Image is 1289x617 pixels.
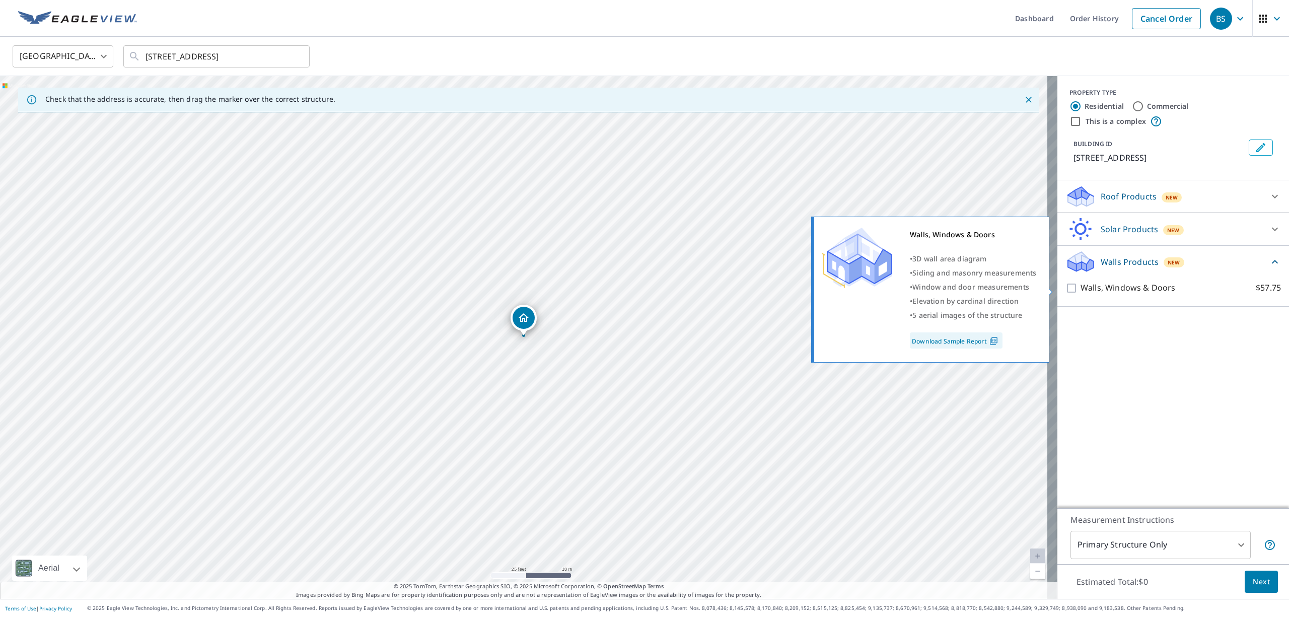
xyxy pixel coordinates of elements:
div: PROPERTY TYPE [1069,88,1277,97]
div: • [910,294,1036,308]
a: Download Sample Report [910,332,1002,349]
input: Search by address or latitude-longitude [146,42,289,71]
label: Commercial [1147,101,1189,111]
label: This is a complex [1086,116,1146,126]
img: Premium [822,228,892,288]
span: New [1168,258,1180,266]
span: Elevation by cardinal direction [912,296,1019,306]
p: $57.75 [1256,282,1281,294]
span: Next [1253,576,1270,588]
div: Roof ProductsNew [1065,184,1281,209]
p: Walls Products [1101,256,1159,268]
p: Walls, Windows & Doors [1081,282,1175,294]
button: Close [1022,93,1035,106]
div: [GEOGRAPHIC_DATA] [13,42,113,71]
div: Dropped pin, building 1, Residential property, 121 N Maple St Palatine, IL 60067 [511,305,537,336]
div: • [910,266,1036,280]
p: [STREET_ADDRESS] [1073,152,1245,164]
div: • [910,308,1036,322]
p: Check that the address is accurate, then drag the marker over the correct structure. [45,95,335,104]
p: Measurement Instructions [1070,514,1276,526]
button: Next [1245,571,1278,593]
div: Walls ProductsNew [1065,250,1281,273]
a: Privacy Policy [39,605,72,612]
span: New [1166,193,1178,201]
div: Aerial [12,556,87,581]
p: | [5,605,72,611]
div: • [910,280,1036,294]
div: BS [1210,8,1232,30]
a: OpenStreetMap [603,582,646,590]
p: Solar Products [1101,223,1158,235]
span: 5 aerial images of the structure [912,310,1022,320]
label: Residential [1085,101,1124,111]
span: © 2025 TomTom, Earthstar Geographics SIO, © 2025 Microsoft Corporation, © [394,582,664,591]
div: • [910,252,1036,266]
span: Window and door measurements [912,282,1029,292]
p: © 2025 Eagle View Technologies, Inc. and Pictometry International Corp. All Rights Reserved. Repo... [87,604,1284,612]
span: 3D wall area diagram [912,254,986,263]
span: Your report will include only the primary structure on the property. For example, a detached gara... [1264,539,1276,551]
span: Siding and masonry measurements [912,268,1036,278]
a: Current Level 20, Zoom In Disabled [1030,549,1045,564]
a: Cancel Order [1132,8,1201,29]
img: EV Logo [18,11,137,26]
div: Aerial [35,556,62,581]
p: BUILDING ID [1073,140,1112,148]
div: Walls, Windows & Doors [910,228,1036,242]
a: Terms [648,582,664,590]
p: Estimated Total: $0 [1068,571,1156,593]
p: Roof Products [1101,190,1157,202]
a: Terms of Use [5,605,36,612]
a: Current Level 20, Zoom Out [1030,564,1045,579]
button: Edit building 1 [1249,140,1273,156]
div: Solar ProductsNew [1065,217,1281,241]
div: Primary Structure Only [1070,531,1251,559]
img: Pdf Icon [987,336,1000,346]
span: New [1167,226,1180,234]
